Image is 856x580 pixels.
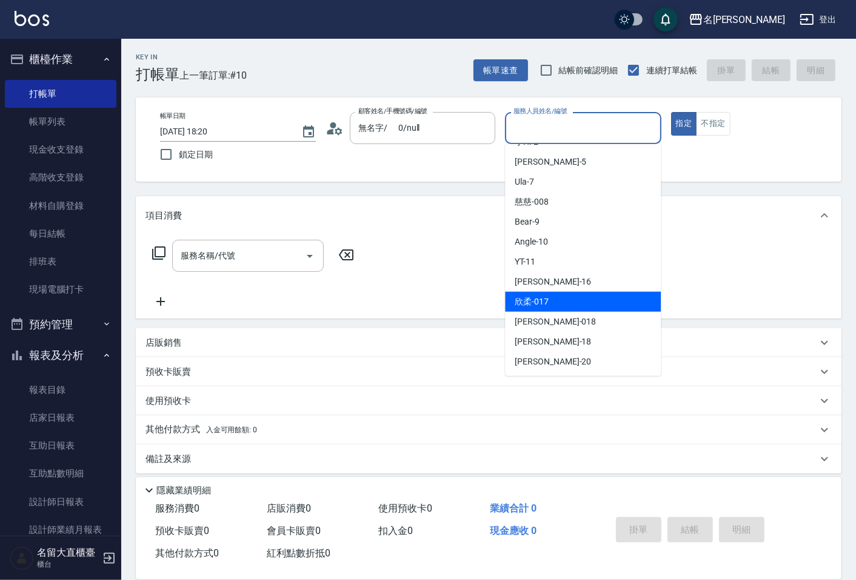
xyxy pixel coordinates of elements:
[515,136,538,148] span: 小Hi -2
[559,64,618,77] span: 結帳前確認明細
[5,80,116,108] a: 打帳單
[684,7,790,32] button: 名[PERSON_NAME]
[206,426,258,434] span: 入金可用餘額: 0
[136,444,841,473] div: 備註及來源
[671,112,697,136] button: 指定
[136,196,841,235] div: 項目消費
[696,112,730,136] button: 不指定
[10,546,34,570] img: Person
[5,404,116,432] a: 店家日報表
[5,488,116,516] a: 設計師日報表
[513,107,567,116] label: 服務人員姓名/編號
[5,163,116,191] a: 高階收支登錄
[136,357,841,386] div: 預收卡販賣
[795,8,841,31] button: 登出
[267,547,330,559] span: 紅利點數折抵 0
[5,248,116,275] a: 排班表
[37,559,99,570] p: 櫃台
[5,376,116,404] a: 報表目錄
[515,335,591,348] span: [PERSON_NAME] -18
[179,68,247,83] span: 上一筆訂單:#10
[136,386,841,415] div: 使用預收卡
[5,275,116,303] a: 現場電腦打卡
[490,503,537,514] span: 業績合計 0
[294,117,323,147] button: Choose date, selected date is 2025-10-14
[703,12,785,27] div: 名[PERSON_NAME]
[5,460,116,487] a: 互助點數明細
[155,525,209,536] span: 預收卡販賣 0
[145,395,191,407] p: 使用預收卡
[473,59,528,82] button: 帳單速查
[15,11,49,26] img: Logo
[160,122,289,142] input: YYYY/MM/DD hh:mm
[515,216,540,228] span: Bear -9
[515,315,596,328] span: [PERSON_NAME] -018
[155,503,199,514] span: 服務消費 0
[5,220,116,248] a: 每日結帳
[654,7,678,31] button: save
[5,108,116,136] a: 帳單列表
[5,432,116,460] a: 互助日報表
[646,64,697,77] span: 連續打單結帳
[515,255,535,268] span: YT -11
[267,525,321,536] span: 會員卡販賣 0
[267,503,311,514] span: 店販消費 0
[136,328,841,357] div: 店販銷售
[300,246,319,266] button: Open
[515,236,548,248] span: Angle -10
[378,503,432,514] span: 使用預收卡 0
[156,484,211,497] p: 隱藏業績明細
[136,66,179,83] h3: 打帳單
[490,525,537,536] span: 現金應收 0
[378,525,413,536] span: 扣入金 0
[5,309,116,340] button: 預約管理
[145,337,182,349] p: 店販銷售
[5,192,116,220] a: 材料自購登錄
[515,275,591,288] span: [PERSON_NAME] -16
[145,453,191,466] p: 備註及來源
[145,209,182,222] p: 項目消費
[37,547,99,559] h5: 名留大直櫃臺
[5,340,116,371] button: 報表及分析
[5,136,116,163] a: 現金收支登錄
[160,111,186,120] label: 帳單日期
[5,44,116,75] button: 櫃檯作業
[515,176,534,188] span: Ula -7
[358,107,427,116] label: 顧客姓名/手機號碼/編號
[155,547,219,559] span: 其他付款方式 0
[145,366,191,378] p: 預收卡販賣
[179,148,213,161] span: 鎖定日期
[515,156,586,168] span: [PERSON_NAME] -5
[515,196,549,208] span: 慈慈 -008
[145,423,257,437] p: 其他付款方式
[136,415,841,444] div: 其他付款方式入金可用餘額: 0
[515,295,549,308] span: 欣柔 -017
[515,355,591,368] span: [PERSON_NAME] -20
[5,516,116,544] a: 設計師業績月報表
[136,53,179,61] h2: Key In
